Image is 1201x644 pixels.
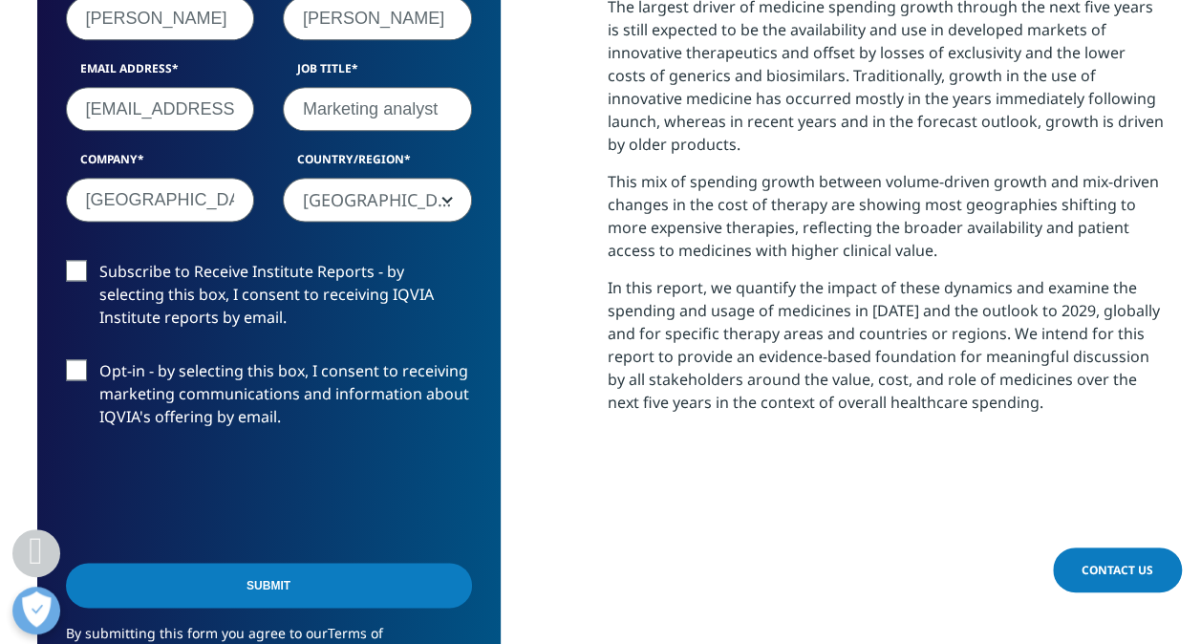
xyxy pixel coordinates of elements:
[66,60,255,87] label: Email Address
[283,60,472,87] label: Job Title
[283,178,472,222] span: Brazil
[284,179,471,223] span: Brazil
[66,459,356,533] iframe: reCAPTCHA
[283,151,472,178] label: Country/Region
[66,563,472,608] input: Submit
[608,276,1165,428] p: In this report, we quantify the impact of these dynamics and examine the spending and usage of me...
[608,170,1165,276] p: This mix of spending growth between volume-driven growth and mix-driven changes in the cost of th...
[66,260,472,339] label: Subscribe to Receive Institute Reports - by selecting this box, I consent to receiving IQVIA Inst...
[66,151,255,178] label: Company
[66,359,472,439] label: Opt-in - by selecting this box, I consent to receiving marketing communications and information a...
[1053,547,1182,592] a: Contact Us
[1082,562,1153,578] span: Contact Us
[12,587,60,634] button: Abrir preferências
